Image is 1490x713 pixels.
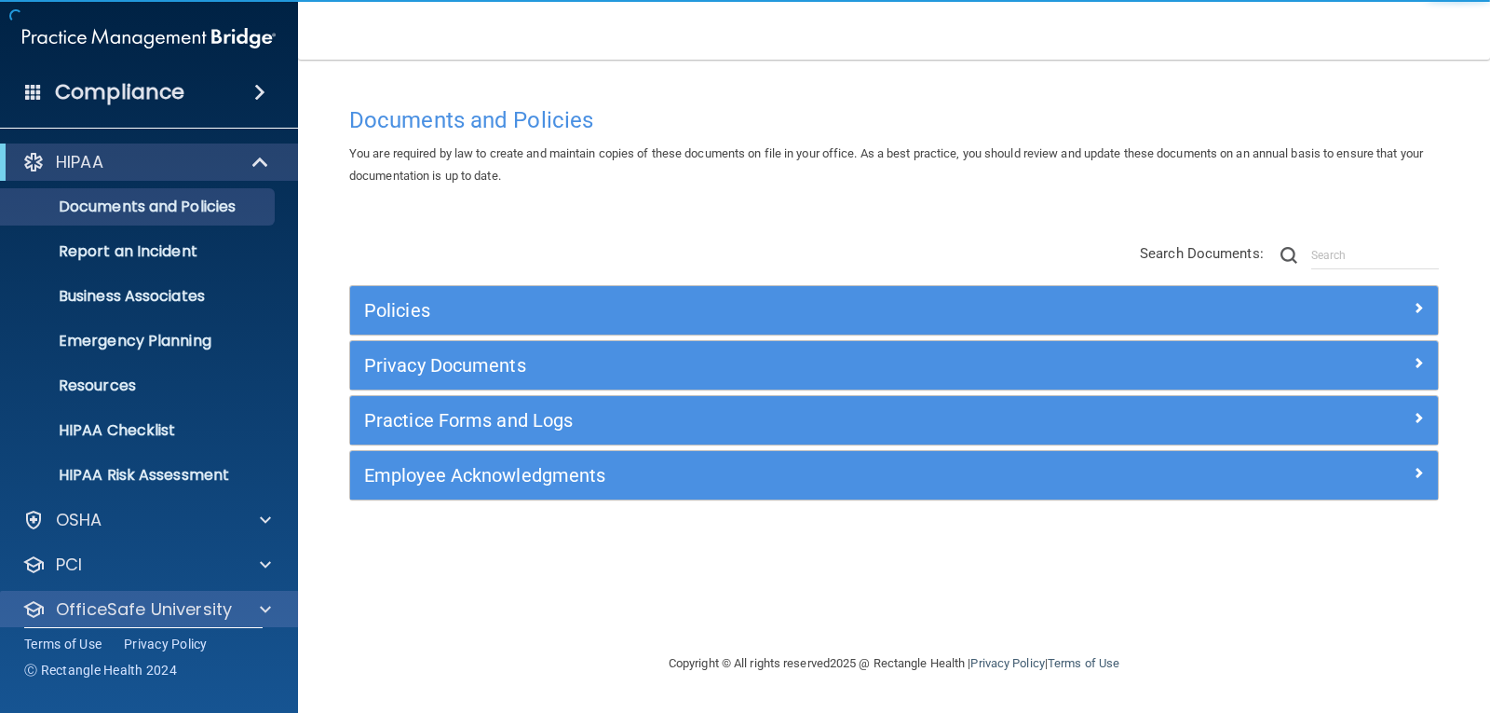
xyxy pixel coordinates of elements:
h5: Policies [364,300,1152,321]
iframe: Drift Widget Chat Controller [1168,581,1468,655]
h5: Employee Acknowledgments [364,465,1152,486]
a: OfficeSafe University [22,598,271,621]
span: Search Documents: [1140,245,1264,262]
h4: Compliance [55,79,184,105]
a: Privacy Policy [124,635,208,653]
p: Documents and Policies [12,198,266,216]
span: You are required by law to create and maintain copies of these documents on file in your office. ... [349,146,1423,183]
a: HIPAA [22,151,270,173]
a: Terms of Use [24,635,102,653]
a: PCI [22,554,271,576]
h5: Practice Forms and Logs [364,410,1152,431]
span: Ⓒ Rectangle Health 2024 [24,661,177,679]
p: Emergency Planning [12,332,266,350]
a: OSHA [22,509,271,531]
input: Search [1311,241,1439,269]
p: HIPAA Checklist [12,421,266,440]
p: OfficeSafe University [56,598,232,621]
p: PCI [56,554,82,576]
a: Policies [364,295,1424,325]
a: Terms of Use [1048,656,1119,670]
p: OSHA [56,509,102,531]
h4: Documents and Policies [349,108,1439,132]
p: HIPAA Risk Assessment [12,466,266,485]
p: Business Associates [12,287,266,306]
a: Privacy Documents [364,350,1424,380]
img: PMB logo [22,20,276,57]
h5: Privacy Documents [364,355,1152,376]
p: HIPAA [56,151,103,173]
a: Privacy Policy [970,656,1044,670]
p: Report an Incident [12,242,266,261]
a: Employee Acknowledgments [364,460,1424,490]
p: Resources [12,377,266,395]
a: Practice Forms and Logs [364,405,1424,435]
div: Copyright © All rights reserved 2025 @ Rectangle Health | | [554,634,1234,693]
img: ic-search.3b580494.png [1280,247,1297,264]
